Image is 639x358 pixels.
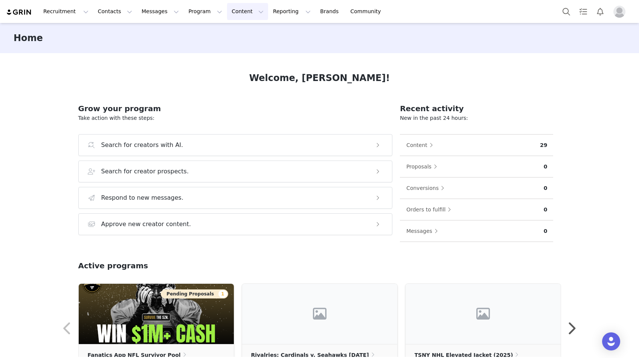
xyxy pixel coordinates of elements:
[406,182,448,194] button: Conversions
[6,9,32,16] img: grin logo
[39,3,93,20] button: Recruitment
[609,6,633,18] button: Profile
[544,206,547,214] p: 0
[227,3,268,20] button: Content
[78,114,393,122] p: Take action with these steps:
[406,139,437,151] button: Content
[184,3,227,20] button: Program
[575,3,592,20] a: Tasks
[540,141,547,149] p: 29
[400,103,553,114] h2: Recent activity
[79,284,234,344] img: 04499dfc-7fd3-45e5-bf30-ffbfdb986851.png
[602,332,620,350] div: Open Intercom Messenger
[78,161,393,182] button: Search for creator prospects.
[406,161,441,173] button: Proposals
[93,3,137,20] button: Contacts
[316,3,345,20] a: Brands
[78,187,393,209] button: Respond to new messages.
[592,3,608,20] button: Notifications
[101,220,191,229] h3: Approve new creator content.
[14,31,43,45] h3: Home
[78,213,393,235] button: Approve new creator content.
[78,134,393,156] button: Search for creators with AI.
[406,203,455,216] button: Orders to fulfill
[78,103,393,114] h2: Grow your program
[400,114,553,122] p: New in the past 24 hours:
[161,289,228,298] button: Pending Proposals1
[544,163,547,171] p: 0
[78,260,148,271] h2: Active programs
[137,3,183,20] button: Messages
[101,193,184,202] h3: Respond to new messages.
[249,71,390,85] h1: Welcome, [PERSON_NAME]!
[406,225,442,237] button: Messages
[558,3,575,20] button: Search
[268,3,315,20] button: Reporting
[101,167,189,176] h3: Search for creator prospects.
[544,184,547,192] p: 0
[544,227,547,235] p: 0
[346,3,389,20] a: Community
[101,141,183,150] h3: Search for creators with AI.
[613,6,625,18] img: placeholder-profile.jpg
